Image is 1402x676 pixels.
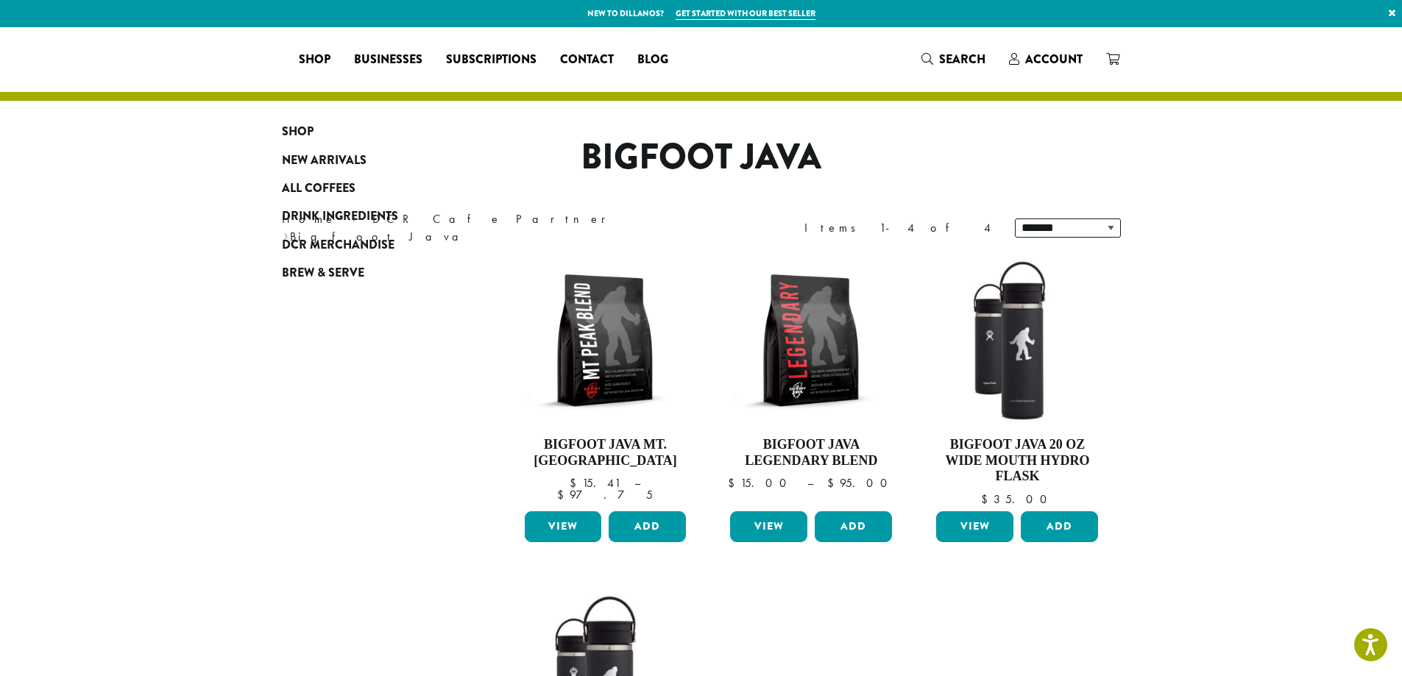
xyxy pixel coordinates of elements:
[981,491,994,507] span: $
[271,136,1132,179] h1: Bigfoot Java
[728,475,740,491] span: $
[1025,51,1083,68] span: Account
[570,475,582,491] span: $
[299,51,330,69] span: Shop
[730,511,807,542] a: View
[521,437,690,469] h4: Bigfoot Java Mt. [GEOGRAPHIC_DATA]
[557,487,653,502] bdi: 97.75
[282,123,314,141] span: Shop
[932,256,1102,425] img: LO2867-BFJ-Hydro-Flask-20oz-WM-wFlex-Sip-Lid-Black-300x300.jpg
[282,118,459,146] a: Shop
[282,264,364,282] span: Brew & Serve
[446,51,537,69] span: Subscriptions
[282,174,459,202] a: All Coffees
[520,256,690,425] img: BFJ_MtPeak_12oz-300x300.png
[354,51,422,69] span: Businesses
[804,219,993,237] div: Items 1-4 of 4
[525,511,602,542] a: View
[815,511,892,542] button: Add
[282,202,459,230] a: Drink Ingredients
[726,256,896,425] img: BFJ_Legendary_12oz-300x300.png
[282,231,459,259] a: DCR Merchandise
[726,256,896,505] a: Bigfoot Java Legendary Blend
[609,511,686,542] button: Add
[287,48,342,71] a: Shop
[521,256,690,505] a: Bigfoot Java Mt. [GEOGRAPHIC_DATA]
[932,256,1102,505] a: Bigfoot Java 20 oz Wide Mouth Hydro Flask $35.00
[560,51,614,69] span: Contact
[282,236,394,255] span: DCR Merchandise
[282,152,367,170] span: New Arrivals
[637,51,668,69] span: Blog
[910,47,997,71] a: Search
[807,475,813,491] span: –
[827,475,840,491] span: $
[726,437,896,469] h4: Bigfoot Java Legendary Blend
[372,211,616,227] a: DCR Cafe Partner
[570,475,620,491] bdi: 15.41
[282,259,459,287] a: Brew & Serve
[728,475,793,491] bdi: 15.00
[827,475,894,491] bdi: 95.00
[981,491,1054,507] bdi: 35.00
[932,437,1102,485] h4: Bigfoot Java 20 oz Wide Mouth Hydro Flask
[676,7,815,20] a: Get started with our best seller
[936,511,1013,542] a: View
[1021,511,1098,542] button: Add
[634,475,640,491] span: –
[282,207,398,226] span: Drink Ingredients
[282,146,459,174] a: New Arrivals
[939,51,985,68] span: Search
[282,179,355,198] span: All Coffees
[557,487,570,502] span: $
[282,210,679,246] nav: Breadcrumb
